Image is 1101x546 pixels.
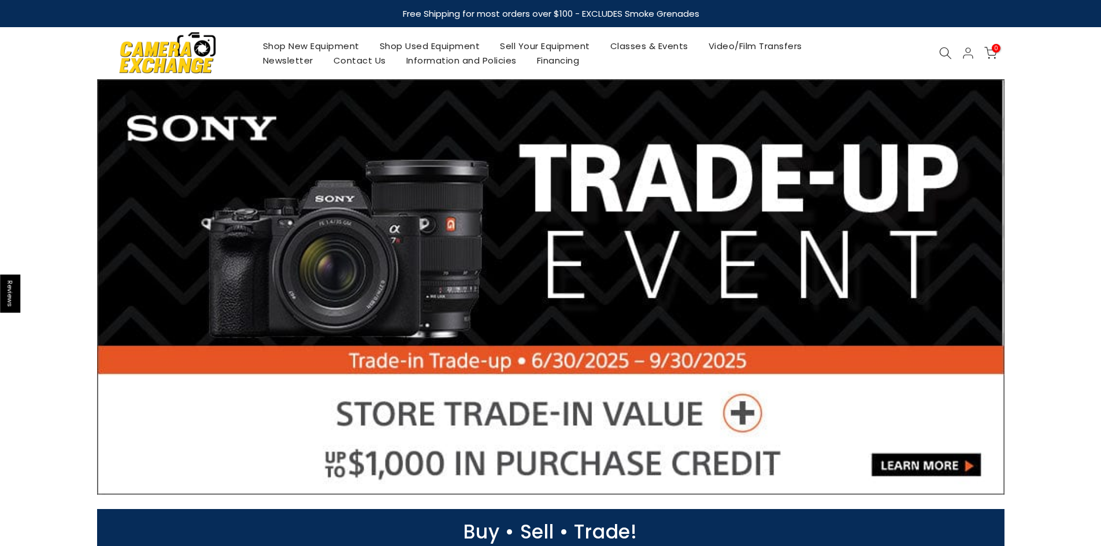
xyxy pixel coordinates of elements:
[566,476,572,482] li: Page dot 5
[527,53,590,68] a: Financing
[554,476,560,482] li: Page dot 4
[600,39,698,53] a: Classes & Events
[992,44,1000,53] span: 0
[984,47,997,60] a: 0
[517,476,524,482] li: Page dot 1
[253,53,323,68] a: Newsletter
[529,476,536,482] li: Page dot 2
[578,476,584,482] li: Page dot 6
[490,39,600,53] a: Sell Your Equipment
[542,476,548,482] li: Page dot 3
[91,526,1010,537] p: Buy • Sell • Trade!
[323,53,396,68] a: Contact Us
[369,39,490,53] a: Shop Used Equipment
[396,53,527,68] a: Information and Policies
[698,39,812,53] a: Video/Film Transfers
[253,39,369,53] a: Shop New Equipment
[402,8,699,20] strong: Free Shipping for most orders over $100 - EXCLUDES Smoke Grenades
